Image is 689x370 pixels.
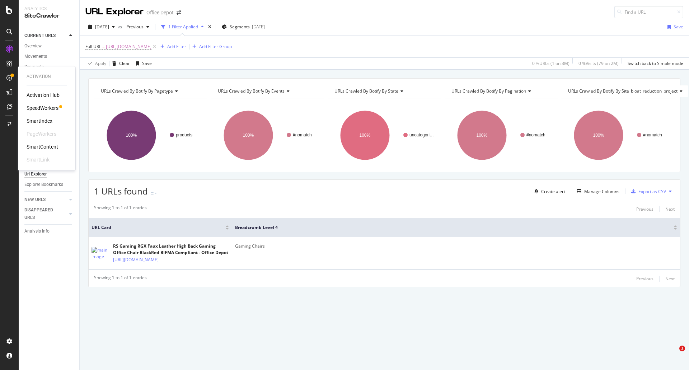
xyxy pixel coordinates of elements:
[674,24,683,30] div: Save
[102,43,105,50] span: =
[85,21,118,33] button: [DATE]
[360,133,371,138] text: 100%
[334,88,398,94] span: URLs Crawled By Botify By state
[85,43,101,50] span: Full URL
[628,60,683,66] div: Switch back to Simple mode
[199,43,232,50] div: Add Filter Group
[24,32,56,39] div: CURRENT URLS
[24,228,50,235] div: Analysis Info
[235,243,677,249] div: Gaming Chairs
[24,181,63,188] div: Explorer Bookmarks
[526,132,545,137] text: #nomatch
[333,85,435,97] h4: URLs Crawled By Botify By state
[158,42,186,51] button: Add Filter
[95,60,106,66] div: Apply
[328,104,441,167] div: A chart.
[123,24,144,30] span: Previous
[133,58,152,69] button: Save
[126,133,137,138] text: 100%
[109,58,130,69] button: Clear
[578,60,619,66] div: 0 % Visits ( 79 on 2M )
[146,9,174,16] div: Office Depot
[24,6,74,12] div: Analytics
[574,187,619,196] button: Manage Columns
[94,185,148,197] span: 1 URLs found
[638,188,666,195] div: Export as CSV
[625,58,683,69] button: Switch back to Simple mode
[92,247,109,260] img: main image
[94,275,147,283] div: Showing 1 to 1 of 1 entries
[24,181,74,188] a: Explorer Bookmarks
[27,156,50,163] div: SmartLink
[27,117,52,125] a: SmartIndex
[92,224,224,231] span: URL Card
[24,63,44,71] div: Segments
[665,206,675,212] div: Next
[189,42,232,51] button: Add Filter Group
[568,88,678,94] span: URLs Crawled By Botify By site_bloat_reduction_project
[665,205,675,213] button: Next
[177,10,181,15] div: arrow-right-arrow-left
[451,88,526,94] span: URLs Crawled By Botify By pagination
[24,206,61,221] div: DISAPPEARED URLS
[24,42,42,50] div: Overview
[27,130,56,137] div: PageWorkers
[665,276,675,282] div: Next
[211,104,324,167] svg: A chart.
[155,190,156,196] div: -
[27,92,60,99] a: Activation Hub
[95,24,109,30] span: 2025 Sep. 13th
[207,23,213,31] div: times
[27,143,58,150] a: SmartContent
[567,85,688,97] h4: URLs Crawled By Botify By site_bloat_reduction_project
[24,196,67,203] a: NEW URLS
[230,24,250,30] span: Segments
[101,88,173,94] span: URLs Crawled By Botify By pagetype
[24,170,74,178] a: Url Explorer
[94,104,207,167] svg: A chart.
[219,21,268,33] button: Segments[DATE]
[176,132,192,137] text: products
[168,24,198,30] div: 1 Filter Applied
[27,104,58,112] a: SpeedWorkers
[636,206,653,212] div: Previous
[665,21,683,33] button: Save
[85,58,106,69] button: Apply
[151,192,154,195] img: Equal
[106,42,151,52] span: [URL][DOMAIN_NAME]
[593,133,604,138] text: 100%
[636,275,653,283] button: Previous
[94,205,147,213] div: Showing 1 to 1 of 1 entries
[450,85,552,97] h4: URLs Crawled By Botify By pagination
[665,346,682,363] iframe: Intercom live chat
[476,133,487,138] text: 100%
[216,85,318,97] h4: URLs Crawled By Botify By events
[123,21,152,33] button: Previous
[679,346,685,351] span: 1
[113,256,159,263] a: [URL][DOMAIN_NAME]
[24,12,74,20] div: SiteCrawler
[27,74,67,80] div: Activation
[665,275,675,283] button: Next
[24,196,46,203] div: NEW URLS
[584,188,619,195] div: Manage Columns
[218,88,285,94] span: URLs Crawled By Botify By events
[24,206,67,221] a: DISAPPEARED URLS
[24,42,74,50] a: Overview
[119,60,130,66] div: Clear
[24,53,47,60] div: Movements
[643,132,662,137] text: #nomatch
[252,24,265,30] div: [DATE]
[24,32,67,39] a: CURRENT URLS
[628,186,666,197] button: Export as CSV
[24,53,74,60] a: Movements
[293,132,312,137] text: #nomatch
[531,186,565,197] button: Create alert
[142,60,152,66] div: Save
